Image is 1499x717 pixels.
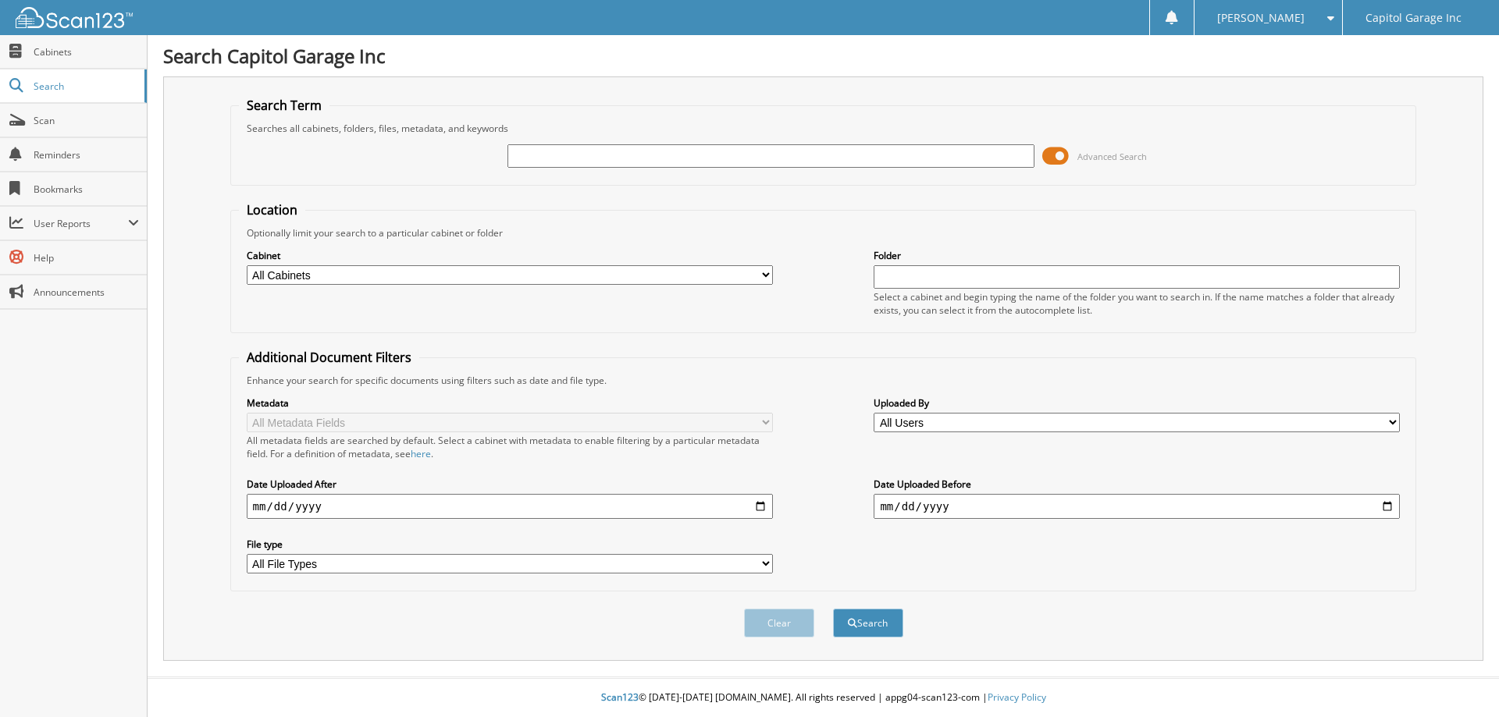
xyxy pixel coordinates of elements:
label: Uploaded By [874,396,1400,410]
a: here [411,447,431,460]
span: Advanced Search [1077,151,1147,162]
span: Help [34,251,139,264]
div: Enhance your search for specific documents using filters such as date and file type. [239,374,1408,387]
iframe: Chat Widget [1421,642,1499,717]
div: All metadata fields are searched by default. Select a cabinet with metadata to enable filtering b... [247,434,773,460]
legend: Location [239,201,305,218]
div: Optionally limit your search to a particular cabinet or folder [239,226,1408,240]
input: start [247,494,773,519]
label: Date Uploaded Before [874,477,1400,491]
div: Searches all cabinets, folders, files, metadata, and keywords [239,122,1408,135]
div: © [DATE]-[DATE] [DOMAIN_NAME]. All rights reserved | appg04-scan123-com | [148,679,1499,717]
button: Search [833,609,903,637]
label: Folder [874,249,1400,262]
span: Bookmarks [34,183,139,196]
span: Search [34,80,137,93]
span: [PERSON_NAME] [1217,13,1305,23]
button: Clear [744,609,814,637]
span: Announcements [34,286,139,299]
label: Metadata [247,396,773,410]
legend: Additional Document Filters [239,349,419,366]
img: scan123-logo-white.svg [16,7,133,28]
span: Scan123 [601,690,639,704]
legend: Search Term [239,97,329,114]
span: User Reports [34,217,128,230]
input: end [874,494,1400,519]
span: Cabinets [34,45,139,59]
label: Date Uploaded After [247,477,773,491]
label: File type [247,538,773,551]
span: Scan [34,114,139,127]
a: Privacy Policy [988,690,1046,704]
span: Reminders [34,148,139,162]
h1: Search Capitol Garage Inc [163,43,1483,69]
span: Capitol Garage Inc [1365,13,1462,23]
div: Select a cabinet and begin typing the name of the folder you want to search in. If the name match... [874,290,1400,317]
label: Cabinet [247,249,773,262]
